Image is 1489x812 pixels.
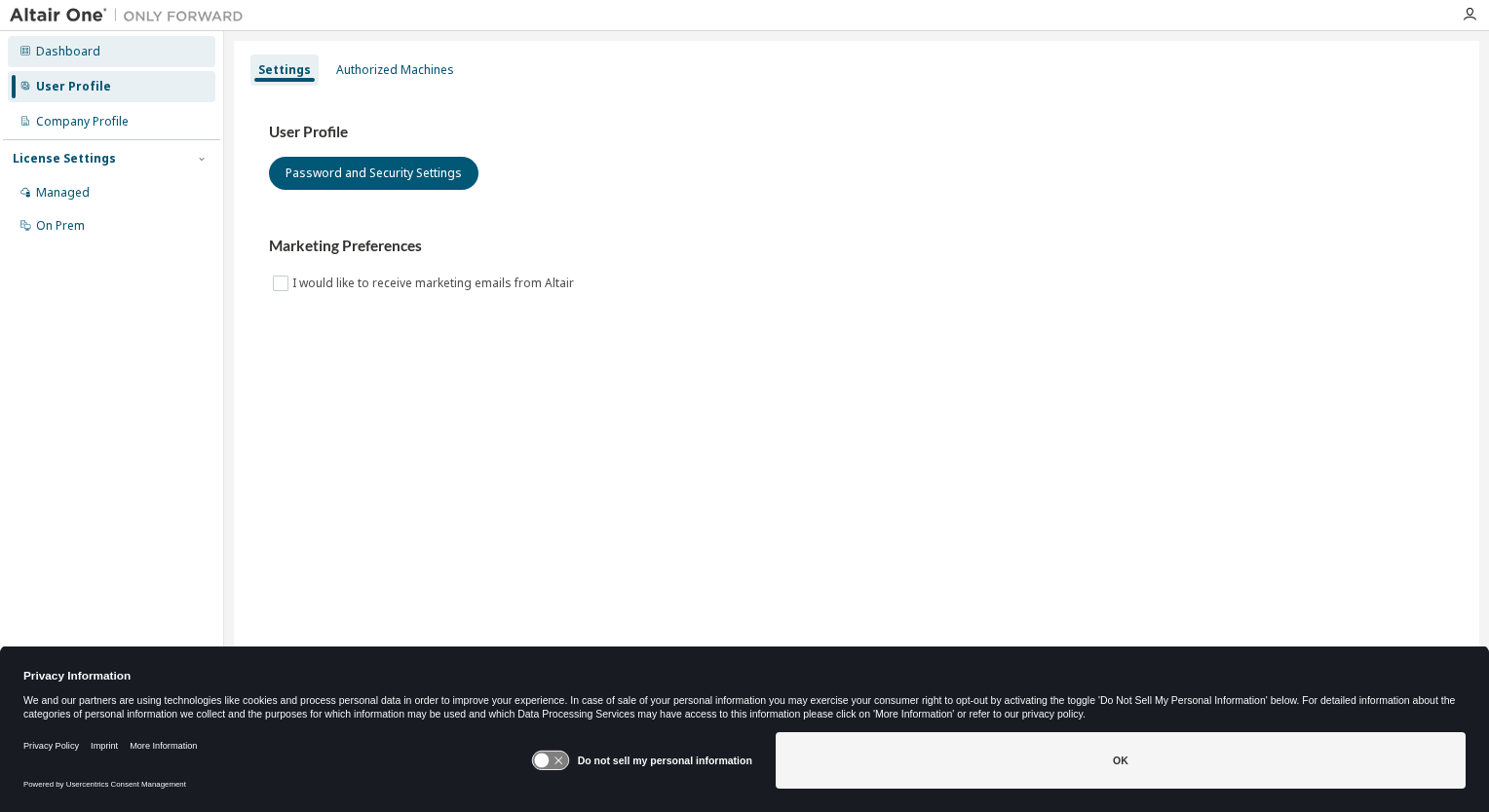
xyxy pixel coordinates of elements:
h3: User Profile [269,123,1444,142]
div: Company Profile [36,114,129,129]
div: License Settings [13,151,116,166]
div: Authorized Machines [336,62,454,78]
div: Dashboard [36,44,100,59]
div: User Profile [36,79,111,94]
button: Password and Security Settings [269,157,478,190]
label: I would like to receive marketing emails from Altair [292,272,578,295]
div: Settings [258,62,311,78]
div: On Prem [36,218,85,234]
img: Altair One [10,6,253,25]
div: Managed [36,185,90,201]
h3: Marketing Preferences [269,237,1444,256]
